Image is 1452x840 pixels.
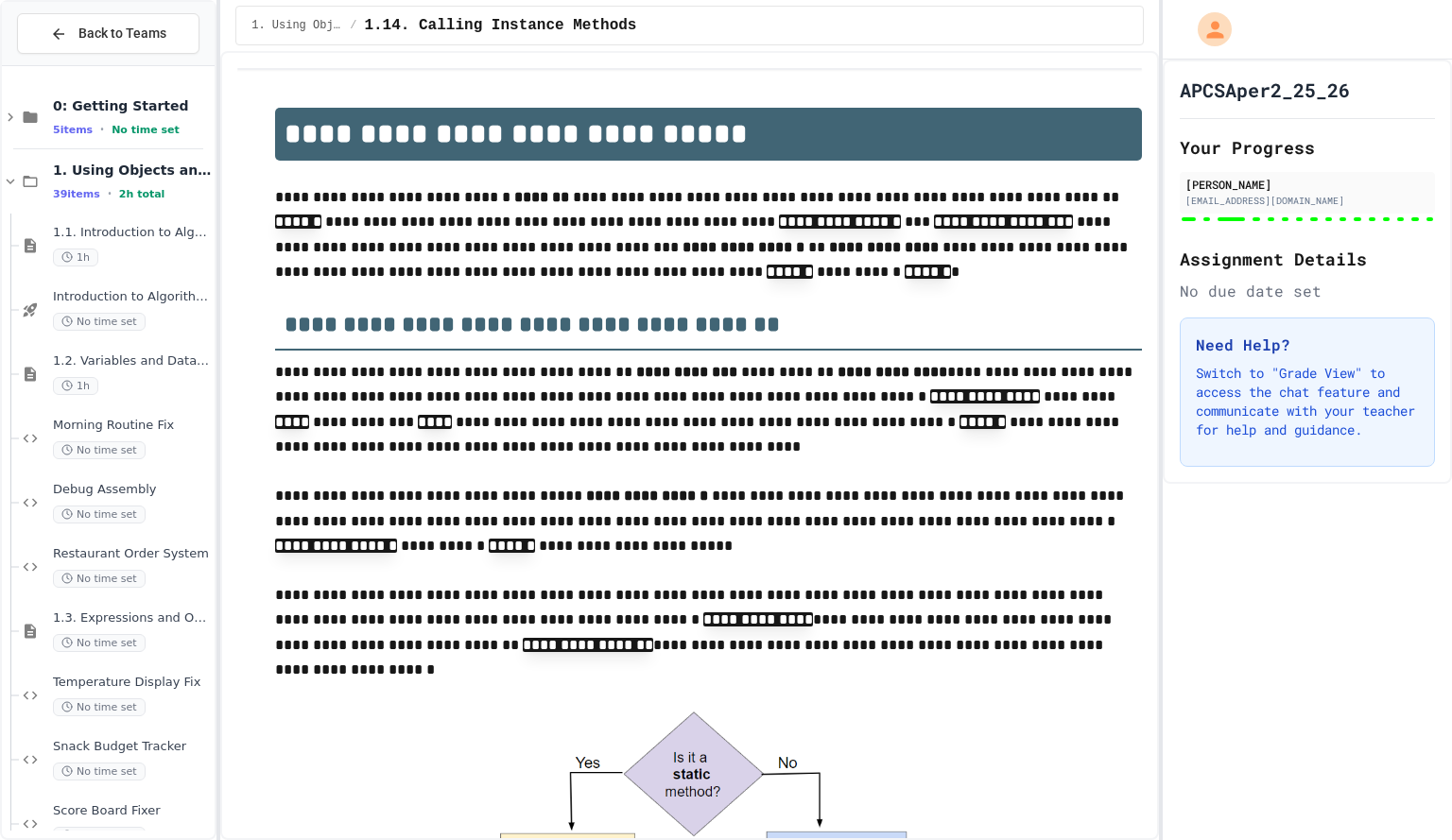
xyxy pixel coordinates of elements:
p: Switch to "Grade View" to access the chat feature and communicate with your teacher for help and ... [1196,364,1419,439]
span: Temperature Display Fix [53,675,211,691]
span: No time set [53,634,146,652]
span: 0: Getting Started [53,97,211,114]
span: Restaurant Order System [53,546,211,562]
div: [EMAIL_ADDRESS][DOMAIN_NAME] [1185,194,1429,208]
span: No time set [53,441,146,459]
span: 1. Using Objects and Methods [53,162,211,179]
span: Introduction to Algorithms, Programming, and Compilers [53,289,211,305]
span: No time set [53,313,146,331]
span: Score Board Fixer [53,803,211,819]
span: No time set [53,570,146,588]
span: 39 items [53,188,100,200]
h1: APCSAper2_25_26 [1180,77,1350,103]
span: • [100,122,104,137]
span: 1.3. Expressions and Output [New] [53,610,211,626]
span: Morning Routine Fix [53,418,211,434]
span: 1.14. Calling Instance Methods [364,14,636,37]
div: My Account [1178,8,1236,51]
span: No time set [53,506,146,523]
span: Snack Budget Tracker [53,739,211,755]
span: 1h [53,249,98,266]
div: No due date set [1180,280,1435,302]
span: / [350,18,356,33]
span: 1h [53,377,98,395]
span: 2h total [119,188,165,200]
span: 1.2. Variables and Data Types [53,353,211,369]
span: • [108,186,112,201]
span: 5 items [53,124,93,136]
span: No time set [112,124,180,136]
h3: Need Help? [1196,334,1419,356]
span: 1.1. Introduction to Algorithms, Programming, and Compilers [53,225,211,241]
span: 1. Using Objects and Methods [251,18,342,33]
span: No time set [53,763,146,780]
span: Debug Assembly [53,482,211,498]
button: Back to Teams [17,13,199,54]
span: No time set [53,698,146,716]
div: [PERSON_NAME] [1185,176,1429,193]
h2: Assignment Details [1180,246,1435,272]
h2: Your Progress [1180,134,1435,161]
span: Back to Teams [78,24,166,43]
